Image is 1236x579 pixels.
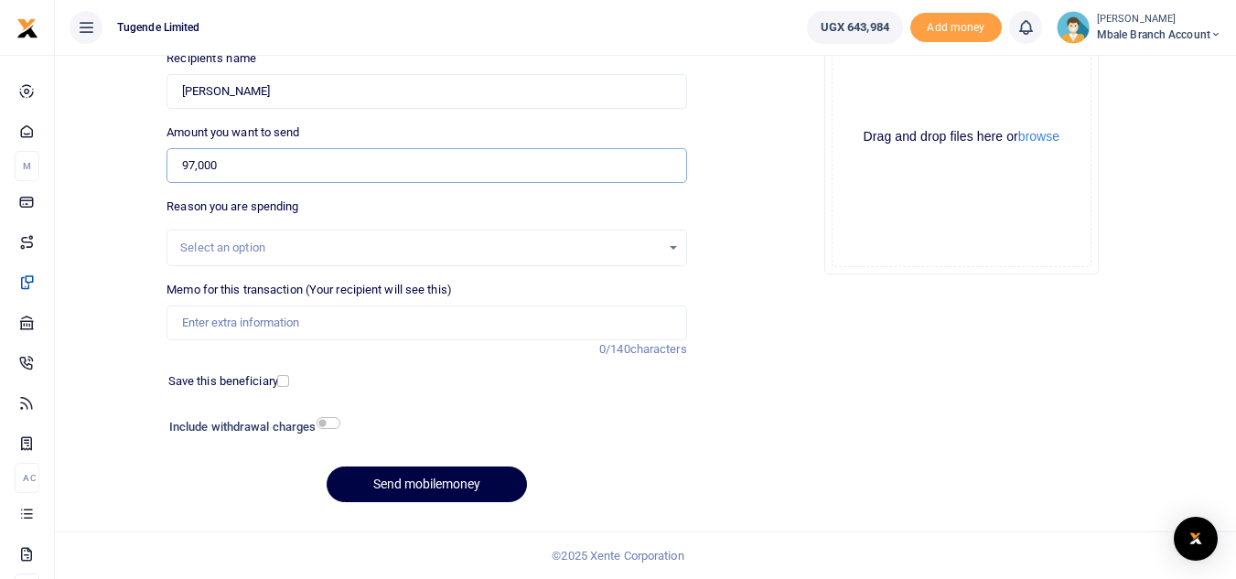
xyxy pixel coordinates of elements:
button: Send mobilemoney [327,466,527,502]
label: Reason you are spending [167,198,298,216]
a: profile-user [PERSON_NAME] Mbale Branch Account [1057,11,1221,44]
li: Wallet ballance [800,11,910,44]
span: UGX 643,984 [821,18,889,37]
div: Drag and drop files here or [833,128,1091,145]
label: Amount you want to send [167,123,299,142]
span: Tugende Limited [110,19,208,36]
input: Enter extra information [167,306,686,340]
div: Open Intercom Messenger [1174,517,1218,561]
span: 0/140 [599,342,630,356]
button: browse [1018,130,1059,143]
div: Select an option [180,239,660,257]
label: Save this beneficiary [168,372,278,391]
span: characters [630,342,687,356]
span: Add money [910,13,1002,43]
h6: Include withdrawal charges [169,420,332,434]
span: Mbale Branch Account [1097,27,1221,43]
label: Memo for this transaction (Your recipient will see this) [167,281,452,299]
a: UGX 643,984 [807,11,903,44]
li: Toup your wallet [910,13,1002,43]
img: profile-user [1057,11,1090,44]
input: UGX [167,148,686,183]
a: logo-small logo-large logo-large [16,20,38,34]
li: Ac [15,463,39,493]
a: Add money [910,19,1002,33]
li: M [15,151,39,181]
input: Loading name... [167,74,686,109]
img: logo-small [16,17,38,39]
small: [PERSON_NAME] [1097,12,1221,27]
label: Recipient's name [167,49,256,68]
